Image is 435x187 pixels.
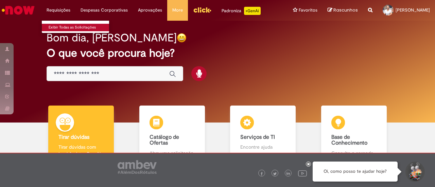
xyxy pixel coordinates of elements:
[172,7,183,14] span: More
[298,169,307,177] img: logo_footer_youtube.png
[240,144,285,150] p: Encontre ajuda
[260,172,263,175] img: logo_footer_facebook.png
[299,7,317,14] span: Favoritos
[404,162,425,182] button: Iniciar Conversa de Suporte
[177,33,187,43] img: happy-face.png
[47,47,388,59] h2: O que você procura hoje?
[41,20,109,33] ul: Requisições
[81,7,128,14] span: Despesas Corporativas
[118,160,157,174] img: logo_footer_ambev_rotulo_gray.png
[331,134,367,147] b: Base de Conhecimento
[58,134,89,141] b: Tirar dúvidas
[328,7,358,14] a: Rascunhos
[273,172,277,175] img: logo_footer_twitter.png
[396,7,430,13] span: [PERSON_NAME]
[193,5,211,15] img: click_logo_yellow_360x200.png
[42,24,117,31] a: Exibir Todas as Solicitações
[222,7,261,15] div: Padroniza
[1,3,36,17] img: ServiceNow
[138,7,162,14] span: Aprovações
[331,150,377,156] p: Consulte e aprenda
[309,106,400,164] a: Base de Conhecimento Consulte e aprenda
[47,7,70,14] span: Requisições
[217,106,309,164] a: Serviços de TI Encontre ajuda
[240,134,275,141] b: Serviços de TI
[244,7,261,15] p: +GenAi
[47,32,177,44] h2: Bom dia, [PERSON_NAME]
[150,150,195,156] p: Abra uma solicitação
[36,106,127,164] a: Tirar dúvidas Tirar dúvidas com Lupi Assist e Gen Ai
[333,7,358,13] span: Rascunhos
[286,172,290,176] img: logo_footer_linkedin.png
[313,162,398,182] div: Oi, como posso te ajudar hoje?
[127,106,218,164] a: Catálogo de Ofertas Abra uma solicitação
[58,144,104,157] p: Tirar dúvidas com Lupi Assist e Gen Ai
[150,134,179,147] b: Catálogo de Ofertas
